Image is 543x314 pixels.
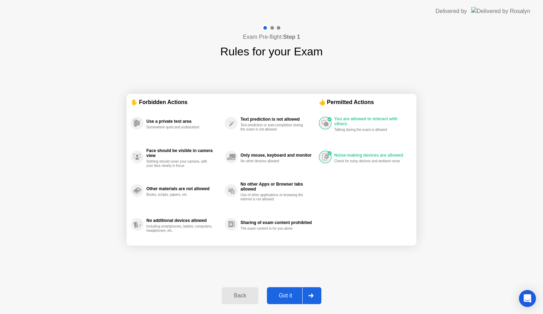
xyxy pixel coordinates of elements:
div: Face should be visible in camera view [146,148,221,158]
div: Delivered by [436,7,467,16]
div: Got it [269,292,302,299]
div: Noise-making devices are allowed [334,153,409,158]
button: Got it [267,287,321,304]
div: No other Apps or Browser tabs allowed [240,182,315,192]
div: Open Intercom Messenger [519,290,536,307]
h4: Exam Pre-flight: [243,33,300,41]
div: 👍 Permitted Actions [319,98,412,106]
div: Somewhere quiet and undisturbed [146,125,213,129]
img: Delivered by Rosalyn [471,7,530,15]
div: Check for noisy devices and ambient noise [334,159,401,163]
div: Text prediction or auto-completion during the exam is not allowed [240,123,307,132]
div: No other devices allowed [240,159,307,163]
div: Nothing should cover your camera, with your face clearly in focus [146,159,213,168]
div: Only mouse, keyboard and monitor [240,153,315,158]
div: Use a private test area [146,119,221,124]
div: Use of other applications or browsing the internet is not allowed [240,193,307,201]
div: No additional devices allowed [146,218,221,223]
b: Step 1 [283,34,300,40]
div: Books, scripts, papers, etc [146,193,213,197]
div: Including smartphones, tablets, computers, headphones, etc. [146,224,213,233]
div: Back [224,292,256,299]
div: ✋ Forbidden Actions [131,98,319,106]
div: Text prediction is not allowed [240,117,315,122]
button: Back [222,287,258,304]
div: The exam content is for you alone [240,227,307,231]
div: Other materials are not allowed [146,186,221,191]
div: Talking during the exam is allowed [334,128,401,132]
div: Sharing of exam content prohibited [240,220,315,225]
div: You are allowed to interact with others [334,116,409,126]
h1: Rules for your Exam [220,43,323,60]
